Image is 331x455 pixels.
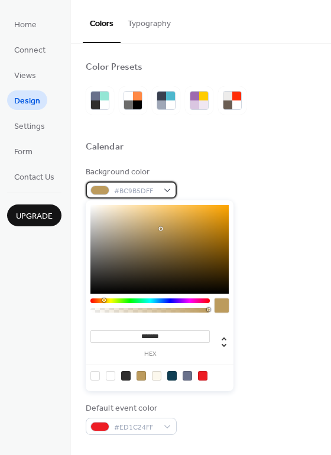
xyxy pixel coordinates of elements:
[7,65,43,84] a: Views
[106,371,115,381] div: rgb(255, 255, 255)
[7,204,61,226] button: Upgrade
[14,70,36,82] span: Views
[86,141,124,154] div: Calendar
[114,421,158,434] span: #ED1C24FF
[16,210,53,223] span: Upgrade
[14,146,33,158] span: Form
[14,121,45,133] span: Settings
[183,371,192,381] div: rgb(105, 113, 139)
[7,167,61,186] a: Contact Us
[14,44,46,57] span: Connect
[7,90,47,110] a: Design
[114,185,158,197] span: #BC9B5DFF
[90,371,100,381] div: rgba(0, 0, 0, 0)
[167,371,177,381] div: rgb(16, 63, 84)
[86,61,142,74] div: Color Presets
[7,141,40,161] a: Form
[14,171,54,184] span: Contact Us
[7,116,52,135] a: Settings
[90,351,210,357] label: hex
[86,166,174,178] div: Background color
[198,371,207,381] div: rgb(237, 28, 36)
[14,95,40,108] span: Design
[121,371,131,381] div: rgb(47, 46, 46)
[7,40,53,59] a: Connect
[152,371,161,381] div: rgb(252, 248, 237)
[14,19,37,31] span: Home
[86,402,174,415] div: Default event color
[7,14,44,34] a: Home
[137,371,146,381] div: rgb(188, 155, 93)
